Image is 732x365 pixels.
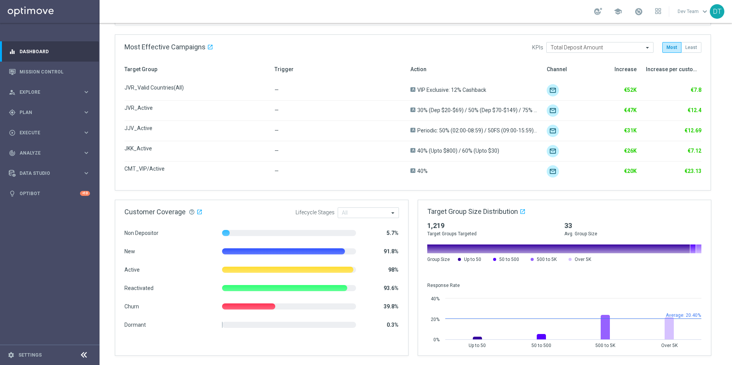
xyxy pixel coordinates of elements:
i: keyboard_arrow_right [83,169,90,177]
button: Data Studio keyboard_arrow_right [8,170,90,176]
div: Optibot [9,183,90,204]
button: track_changes Analyze keyboard_arrow_right [8,150,90,156]
a: Dashboard [20,41,90,62]
button: Mission Control [8,69,90,75]
span: Analyze [20,151,83,155]
button: play_circle_outline Execute keyboard_arrow_right [8,130,90,136]
a: Optibot [20,183,80,204]
button: lightbulb Optibot +10 [8,191,90,197]
button: equalizer Dashboard [8,49,90,55]
span: Execute [20,130,83,135]
div: Data Studio [9,170,83,177]
div: Execute [9,129,83,136]
div: Explore [9,89,83,96]
i: gps_fixed [9,109,16,116]
i: keyboard_arrow_right [83,109,90,116]
button: gps_fixed Plan keyboard_arrow_right [8,109,90,116]
i: person_search [9,89,16,96]
a: Settings [18,353,42,357]
i: keyboard_arrow_right [83,88,90,96]
span: Explore [20,90,83,95]
a: Mission Control [20,62,90,82]
div: Dashboard [9,41,90,62]
i: keyboard_arrow_right [83,149,90,156]
i: play_circle_outline [9,129,16,136]
span: school [614,7,622,16]
i: equalizer [9,48,16,55]
i: lightbulb [9,190,16,197]
div: Mission Control [9,62,90,82]
i: track_changes [9,150,16,156]
a: Dev Teamkeyboard_arrow_down [677,6,710,17]
div: DT [710,4,724,19]
div: +10 [80,191,90,196]
button: person_search Explore keyboard_arrow_right [8,89,90,95]
div: Plan [9,109,83,116]
span: Data Studio [20,171,83,176]
span: Plan [20,110,83,115]
i: settings [8,352,15,358]
div: Analyze [9,150,83,156]
span: keyboard_arrow_down [701,7,709,16]
i: keyboard_arrow_right [83,129,90,136]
